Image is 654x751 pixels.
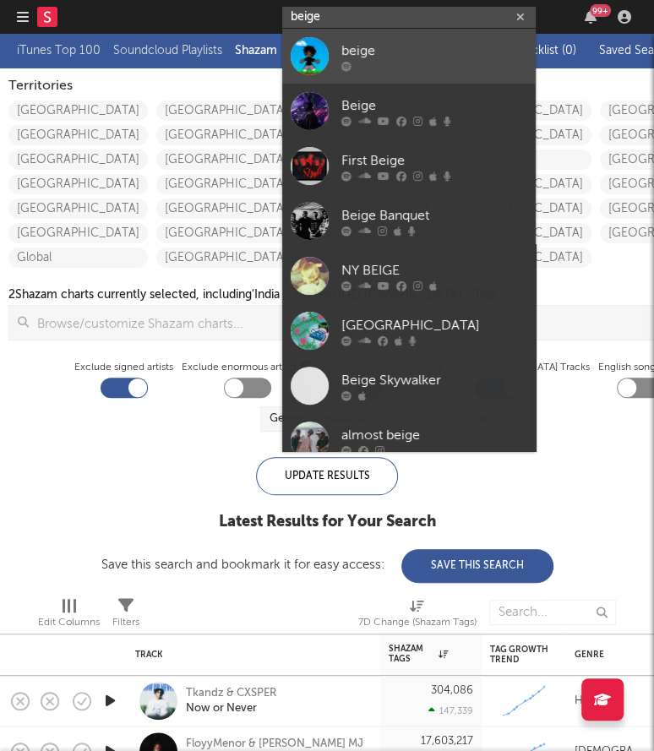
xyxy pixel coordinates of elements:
[112,612,139,633] div: Filters
[590,4,611,17] div: 99 +
[112,591,139,640] div: Filters
[341,41,527,61] div: beige
[341,260,527,280] div: NY BEIGE
[8,150,148,170] a: [GEOGRAPHIC_DATA]
[135,650,363,660] div: Track
[421,736,473,747] div: 17,603,217
[186,686,276,716] a: Tkandz & CXSPERNow or Never
[17,41,101,61] a: iTunes Top 100
[8,285,498,305] div: 2 Shazam charts currently selected, including 'India - Top' and '[GEOGRAPHIC_DATA] - Top'
[341,205,527,226] div: Beige Banquet
[101,512,553,532] div: Latest Results for Your Search
[74,357,173,378] label: Exclude signed artists
[282,303,536,358] a: [GEOGRAPHIC_DATA]
[282,358,536,413] a: Beige Skywalker
[585,10,597,24] button: 99+
[282,248,536,303] a: NY BEIGE
[358,612,477,633] div: 7D Change (Shazam Tags)
[562,45,576,57] span: ( 0 )
[256,457,398,495] div: Update Results
[341,95,527,116] div: Beige
[8,199,148,219] a: [GEOGRAPHIC_DATA]
[358,591,477,640] div: 7D Change (Shazam Tags)
[156,101,296,121] a: [GEOGRAPHIC_DATA]
[341,150,527,171] div: First Beige
[282,193,536,248] a: Beige Banquet
[38,612,100,633] div: Edit Columns
[575,650,634,660] div: Genre
[186,686,276,701] div: Tkandz & CXSPER
[282,84,536,139] a: Beige
[489,600,616,625] input: Search...
[341,315,527,335] div: [GEOGRAPHIC_DATA]
[431,685,473,696] div: 304,086
[156,199,296,219] a: [GEOGRAPHIC_DATA]
[401,549,553,583] button: Save This Search
[490,645,549,665] div: Tag Growth Trend
[156,248,296,268] a: [GEOGRAPHIC_DATA]
[341,425,527,445] div: almost beige
[282,139,536,193] a: First Beige
[341,370,527,390] div: Beige Skywalker
[8,101,148,121] a: [GEOGRAPHIC_DATA]
[156,174,296,194] a: [GEOGRAPHIC_DATA]
[8,223,148,243] a: [GEOGRAPHIC_DATA]
[514,45,576,57] span: Blocklist
[186,701,276,716] div: Now or Never
[389,644,448,664] div: Shazam Tags
[8,125,148,145] a: [GEOGRAPHIC_DATA]
[282,7,536,28] input: Search for artists
[8,248,148,268] a: Global
[428,705,473,716] div: 147,339
[182,357,313,378] span: Exclude enormous artists
[282,29,536,84] a: beige
[101,558,553,571] div: Save this search and bookmark it for easy access:
[156,223,296,243] a: [GEOGRAPHIC_DATA]
[38,591,100,640] div: Edit Columns
[156,125,296,145] a: [GEOGRAPHIC_DATA]
[113,41,222,61] a: Soundcloud Playlists
[156,150,296,170] a: [GEOGRAPHIC_DATA]
[282,413,536,468] a: almost beige
[8,174,148,194] a: [GEOGRAPHIC_DATA]
[575,691,642,711] div: Hip-Hop/Rap
[270,409,369,429] div: Genres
